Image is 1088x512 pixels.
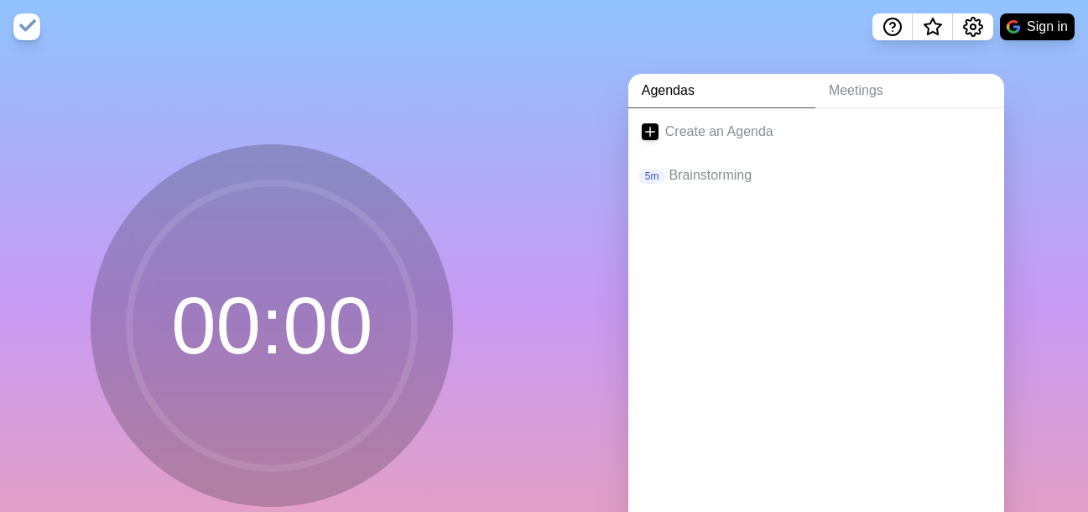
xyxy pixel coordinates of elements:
[1000,13,1075,40] button: Sign in
[669,165,990,185] p: Brainstorming
[872,13,913,40] button: Help
[913,13,953,40] button: What’s new
[13,13,40,40] img: timeblocks logo
[1007,20,1020,34] img: google logo
[628,108,1004,155] a: Create an Agenda
[953,13,993,40] button: Settings
[628,74,815,108] a: Agendas
[815,74,1004,108] a: Meetings
[638,169,666,184] p: 5m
